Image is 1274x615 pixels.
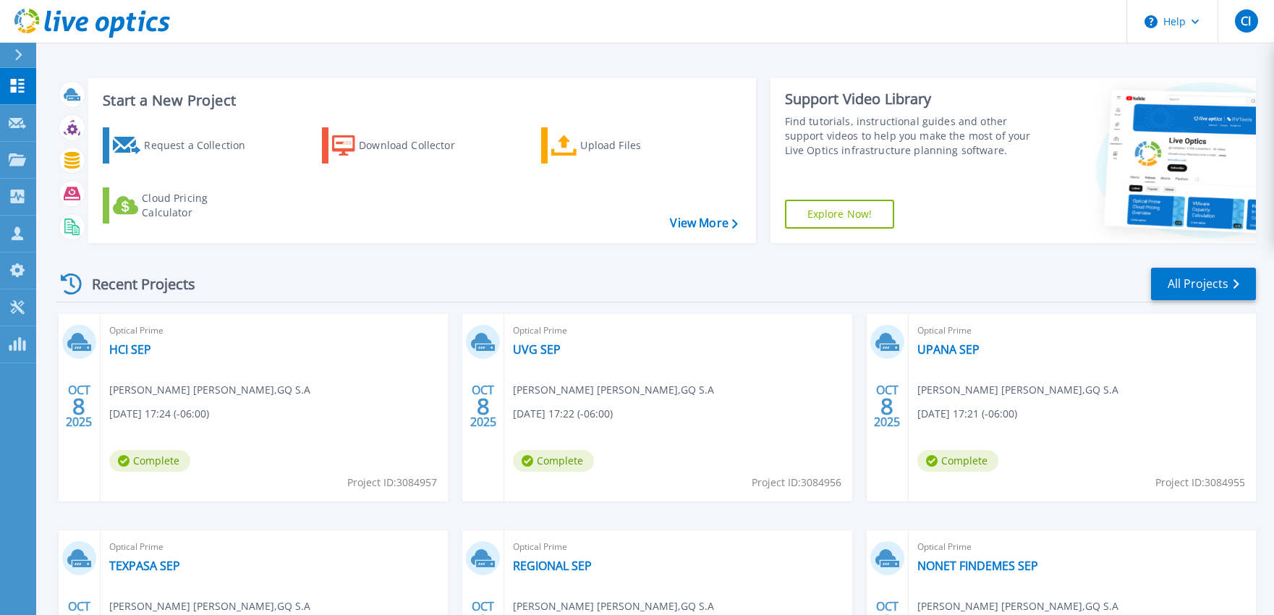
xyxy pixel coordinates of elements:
[1155,475,1245,491] span: Project ID: 3084955
[785,90,1031,109] div: Support Video Library
[72,400,85,412] span: 8
[917,450,998,472] span: Complete
[513,342,561,357] a: UVG SEP
[513,598,714,614] span: [PERSON_NAME] [PERSON_NAME] , GQ S.A
[65,380,93,433] div: OCT 2025
[322,127,483,164] a: Download Collector
[477,400,490,412] span: 8
[103,127,264,164] a: Request a Collection
[1241,15,1251,27] span: CI
[56,266,215,302] div: Recent Projects
[347,475,437,491] span: Project ID: 3084957
[144,131,260,160] div: Request a Collection
[513,559,592,573] a: REGIONAL SEP
[917,323,1247,339] span: Optical Prime
[541,127,702,164] a: Upload Files
[513,406,613,422] span: [DATE] 17:22 (-06:00)
[917,539,1247,555] span: Optical Prime
[109,539,439,555] span: Optical Prime
[142,191,258,220] div: Cloud Pricing Calculator
[917,598,1118,614] span: [PERSON_NAME] [PERSON_NAME] , GQ S.A
[103,93,737,109] h3: Start a New Project
[513,450,594,472] span: Complete
[109,450,190,472] span: Complete
[1151,268,1256,300] a: All Projects
[873,380,901,433] div: OCT 2025
[580,131,696,160] div: Upload Files
[785,200,895,229] a: Explore Now!
[513,382,714,398] span: [PERSON_NAME] [PERSON_NAME] , GQ S.A
[109,559,180,573] a: TEXPASA SEP
[670,216,737,230] a: View More
[513,323,843,339] span: Optical Prime
[880,400,893,412] span: 8
[752,475,841,491] span: Project ID: 3084956
[109,598,310,614] span: [PERSON_NAME] [PERSON_NAME] , GQ S.A
[785,114,1031,158] div: Find tutorials, instructional guides and other support videos to help you make the most of your L...
[917,406,1017,422] span: [DATE] 17:21 (-06:00)
[917,382,1118,398] span: [PERSON_NAME] [PERSON_NAME] , GQ S.A
[513,539,843,555] span: Optical Prime
[917,342,980,357] a: UPANA SEP
[109,323,439,339] span: Optical Prime
[109,342,151,357] a: HCI SEP
[470,380,497,433] div: OCT 2025
[103,187,264,224] a: Cloud Pricing Calculator
[917,559,1038,573] a: NONET FINDEMES SEP
[109,406,209,422] span: [DATE] 17:24 (-06:00)
[109,382,310,398] span: [PERSON_NAME] [PERSON_NAME] , GQ S.A
[359,131,475,160] div: Download Collector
